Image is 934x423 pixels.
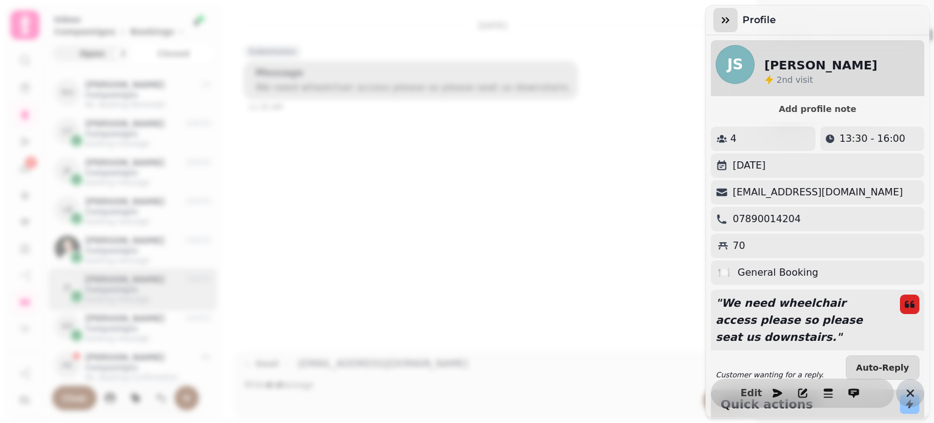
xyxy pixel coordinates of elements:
[777,75,782,85] span: 2
[856,363,909,372] span: Auto-Reply
[742,13,781,27] h3: Profile
[846,355,919,380] button: Auto-Reply
[733,239,745,253] p: 70
[777,74,813,86] p: visit
[782,75,795,85] span: nd
[739,381,764,405] button: Edit
[764,57,877,74] h2: [PERSON_NAME]
[725,105,910,113] span: Add profile note
[711,290,890,351] p: " We need wheelchair access please so please seat us downstairs. "
[716,370,824,380] p: Customer wanting for a reply.
[730,131,736,146] p: 4
[718,265,730,280] p: 🍽️
[733,158,766,173] p: [DATE]
[840,131,905,146] p: 13:30 - 16:00
[727,57,743,72] span: JS
[733,212,801,226] p: 07890014204
[738,265,818,280] p: General Booking
[733,185,903,200] p: [EMAIL_ADDRESS][DOMAIN_NAME]
[744,388,759,398] span: Edit
[716,101,919,117] button: Add profile note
